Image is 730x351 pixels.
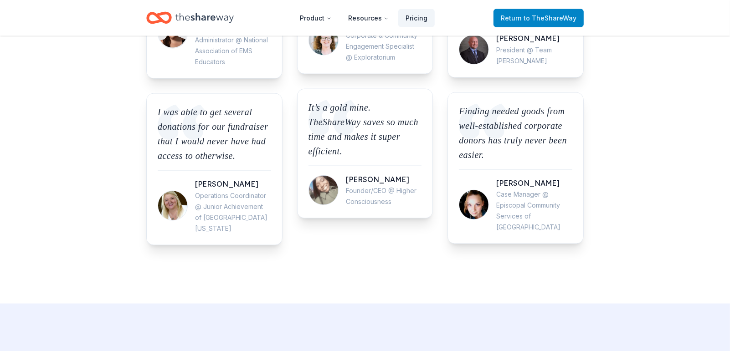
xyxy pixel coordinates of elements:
[459,104,572,162] p: Finding needed goods from well-established corporate donors has truly never been easier.
[459,35,488,64] img: Picture for Eric Leide
[496,177,572,189] div: [PERSON_NAME]
[501,13,576,24] span: Return
[346,185,422,207] div: Founder/CEO @ Higher Consciousness
[195,24,271,67] div: Digital Marketing Administrator @ National Association of EMS Educators
[341,9,396,27] button: Resources
[524,14,576,22] span: to TheShareWay
[158,105,271,163] p: I was able to get several donations for our fundraiser that I would never have had access to othe...
[293,7,435,29] nav: Main
[195,178,271,190] div: [PERSON_NAME]
[293,9,339,27] button: Product
[309,26,338,55] img: Picture for Qiana Wylie
[459,190,488,219] img: Picture for Andra Steinbach
[309,176,338,205] img: Picture for Danisha Johnson
[496,45,572,66] div: President @ Team [PERSON_NAME]
[158,191,187,220] img: Picture for Dena Birks
[308,100,422,158] p: It’s a gold mine. TheShareWay saves so much time and makes it super efficient.
[146,7,234,29] a: Home
[346,30,422,63] div: Corporate & Community Engagement Specialist @ Exploratorium
[398,9,435,27] a: Pricing
[496,189,572,233] div: Case Manager @ Episcopal Community Services of [GEOGRAPHIC_DATA]
[195,190,271,234] div: Operations Coordinator @ Junior Achievement of [GEOGRAPHIC_DATA][US_STATE]
[496,32,572,44] div: [PERSON_NAME]
[346,173,422,185] div: [PERSON_NAME]
[494,9,584,27] a: Returnto TheShareWay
